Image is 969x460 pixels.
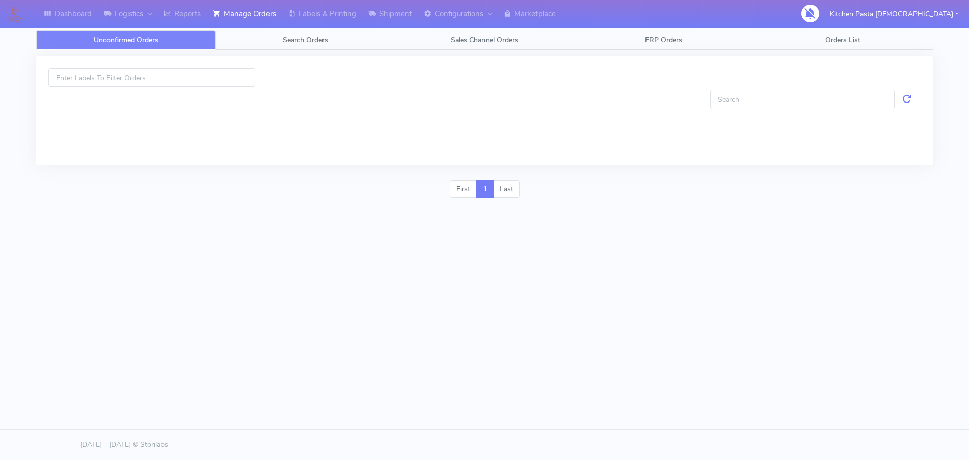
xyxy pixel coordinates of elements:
[645,35,682,45] span: ERP Orders
[476,180,494,198] a: 1
[283,35,328,45] span: Search Orders
[825,35,860,45] span: Orders List
[710,90,895,109] input: Search
[451,35,518,45] span: Sales Channel Orders
[36,30,933,50] ul: Tabs
[94,35,158,45] span: Unconfirmed Orders
[822,4,966,24] button: Kitchen Pasta [DEMOGRAPHIC_DATA]
[48,68,255,87] input: Enter Labels To Filter Orders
